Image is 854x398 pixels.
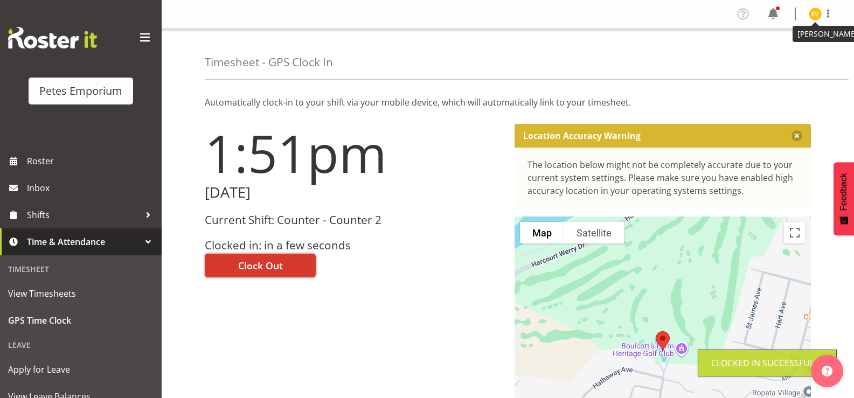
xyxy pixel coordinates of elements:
img: help-xxl-2.png [822,366,832,376]
h3: Current Shift: Counter - Counter 2 [205,214,502,226]
p: Location Accuracy Warning [523,130,641,141]
span: Time & Attendance [27,234,140,250]
span: Inbox [27,180,156,196]
span: Roster [27,153,156,169]
button: Show satellite imagery [564,222,624,243]
a: GPS Time Clock [3,307,159,334]
button: Close message [791,130,802,141]
span: Shifts [27,207,140,223]
span: Clock Out [238,259,283,273]
img: Rosterit website logo [8,27,97,48]
h2: [DATE] [205,184,502,201]
h3: Clocked in: in a few seconds [205,239,502,252]
button: Show street map [520,222,564,243]
h4: Timesheet - GPS Clock In [205,56,333,68]
p: Automatically clock-in to your shift via your mobile device, which will automatically link to you... [205,96,811,109]
button: Feedback - Show survey [834,162,854,235]
a: Apply for Leave [3,356,159,383]
div: Leave [3,334,159,356]
div: Petes Emporium [39,83,122,99]
div: Clocked in Successfully [711,357,823,369]
button: Toggle fullscreen view [784,222,806,243]
a: View Timesheets [3,280,159,307]
span: Feedback [839,173,849,211]
span: Apply for Leave [8,361,154,378]
span: GPS Time Clock [8,312,154,329]
h1: 1:51pm [205,124,502,182]
div: The location below might not be completely accurate due to your current system settings. Please m... [527,158,799,197]
div: Timesheet [3,258,159,280]
span: View Timesheets [8,285,154,302]
button: Clock Out [205,254,316,277]
img: eva-vailini10223.jpg [809,8,822,20]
